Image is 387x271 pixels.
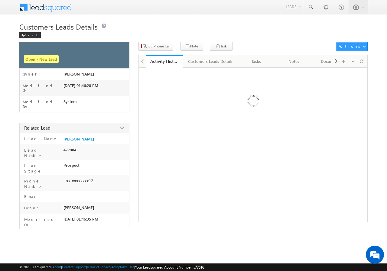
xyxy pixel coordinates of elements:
label: Modified On [23,217,61,227]
label: Lead Stage [23,163,61,174]
span: 77516 [195,265,204,269]
span: Customers Leads Details [19,22,98,31]
a: Notes [275,55,313,68]
div: Customers Leads Details [188,58,233,65]
div: Tasks [243,58,270,65]
span: 477984 [63,147,76,152]
a: Customers Leads Details [183,55,238,68]
div: Back [19,32,41,38]
a: Documents [313,55,350,68]
span: © 2025 LeadSquared | | | | | [19,264,204,270]
a: Tasks [238,55,275,68]
button: Note [180,42,203,51]
span: Open - New Lead [24,55,59,63]
a: [PERSON_NAME] [63,137,94,141]
a: Contact Support [62,265,86,269]
div: Activity History [150,58,179,64]
button: Task [210,42,233,51]
a: Acceptable Use [111,265,134,269]
span: [PERSON_NAME] [63,205,94,210]
a: Terms of Service [87,265,110,269]
span: +xx-xxxxxxxx12 [63,178,93,183]
img: Loading ... [222,71,284,133]
span: System [63,99,77,104]
label: Modified By [23,99,63,109]
label: Modified On [23,83,63,93]
span: CC Phone Call [148,44,171,49]
span: [PERSON_NAME] [63,72,94,76]
div: Documents [318,58,345,65]
li: Activity History [146,55,183,67]
label: Email [23,194,44,199]
button: CC Phone Call [138,42,173,51]
span: [DATE] 01:46:20 PM [63,83,98,88]
label: Lead Name [23,136,57,141]
a: About [52,265,61,269]
div: Notes [280,58,307,65]
span: [DATE] 01:46:35 PM [63,217,98,221]
label: Phone Number [23,178,61,189]
span: Your Leadsquared Account Number is [135,265,204,269]
a: Activity History [146,55,183,68]
label: Owner [23,72,37,76]
label: Lead Number [23,147,61,158]
div: Actions [339,44,363,49]
label: Owner [23,205,38,211]
button: Actions [336,42,368,51]
span: Related Lead [24,125,50,131]
span: Prospect [63,163,80,168]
